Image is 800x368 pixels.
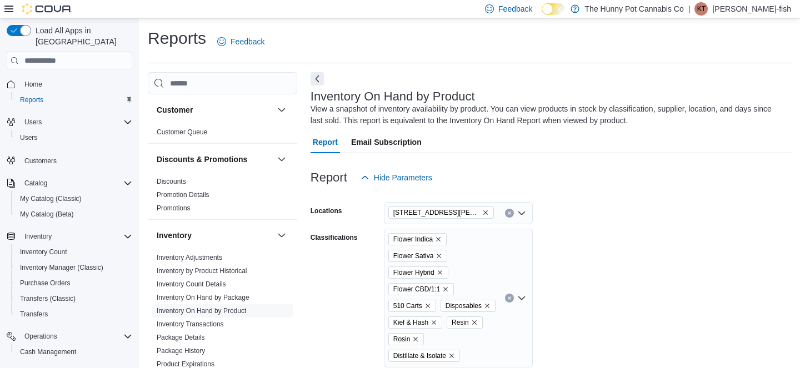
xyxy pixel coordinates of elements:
[446,300,482,311] span: Disposables
[157,177,186,186] span: Discounts
[157,320,224,328] a: Inventory Transactions
[20,248,67,256] span: Inventory Count
[437,269,443,276] button: Remove Flower Hybrid from selection in this group
[393,267,434,278] span: Flower Hybrid
[157,204,191,212] a: Promotions
[311,171,347,184] h3: Report
[157,254,222,261] a: Inventory Adjustments
[436,253,442,259] button: Remove Flower Sativa from selection in this group
[16,93,132,107] span: Reports
[16,276,132,290] span: Purchase Orders
[157,230,192,241] h3: Inventory
[393,334,411,345] span: Rosin
[447,316,483,329] span: Resin
[351,131,422,153] span: Email Subscription
[2,114,137,130] button: Users
[441,300,496,312] span: Disposables
[374,172,432,183] span: Hide Parameters
[16,261,108,274] a: Inventory Manager (Classic)
[311,103,786,127] div: View a snapshot of inventory availability by product. You can view products in stock by classific...
[157,320,224,329] span: Inventory Transactions
[424,303,431,309] button: Remove 510 Carts from selection in this group
[24,157,57,165] span: Customers
[482,209,489,216] button: Remove 100 Jamieson Pkwy from selection in this group
[275,229,288,242] button: Inventory
[16,192,132,205] span: My Catalog (Classic)
[393,234,433,245] span: Flower Indica
[31,25,132,47] span: Load All Apps in [GEOGRAPHIC_DATA]
[157,104,273,115] button: Customer
[157,280,226,289] span: Inventory Count Details
[16,131,42,144] a: Users
[448,352,455,359] button: Remove Distillate & Isolate from selection in this group
[16,192,86,205] a: My Catalog (Classic)
[20,115,46,129] button: Users
[388,300,436,312] span: 510 Carts
[697,2,706,16] span: KT
[11,130,137,145] button: Users
[20,77,132,91] span: Home
[157,128,207,137] span: Customer Queue
[2,329,137,344] button: Operations
[20,115,132,129] span: Users
[20,263,103,272] span: Inventory Manager (Classic)
[24,232,52,241] span: Inventory
[157,253,222,262] span: Inventory Adjustments
[148,125,297,143] div: Customer
[11,260,137,275] button: Inventory Manager (Classic)
[16,245,132,259] span: Inventory Count
[11,92,137,108] button: Reports
[452,317,469,328] span: Resin
[484,303,491,309] button: Remove Disposables from selection in this group
[20,177,52,190] button: Catalog
[24,80,42,89] span: Home
[16,208,78,221] a: My Catalog (Beta)
[688,2,691,16] p: |
[22,3,72,14] img: Cova
[16,276,75,290] a: Purchase Orders
[157,154,273,165] button: Discounts & Promotions
[542,3,565,15] input: Dark Mode
[157,190,209,199] span: Promotion Details
[498,3,532,14] span: Feedback
[20,133,37,142] span: Users
[157,154,247,165] h3: Discounts & Promotions
[16,261,132,274] span: Inventory Manager (Classic)
[20,279,71,288] span: Purchase Orders
[388,333,424,345] span: Rosin
[393,350,446,361] span: Distillate & Isolate
[11,306,137,322] button: Transfers
[585,2,684,16] p: The Hunny Pot Cannabis Co
[388,206,494,219] span: 100 Jamieson Pkwy
[157,204,191,213] span: Promotions
[712,2,791,16] p: [PERSON_NAME]-fish
[505,294,514,303] button: Clear input
[157,230,273,241] button: Inventory
[16,93,48,107] a: Reports
[393,284,441,295] span: Flower CBD/1:1
[435,236,442,243] button: Remove Flower Indica from selection in this group
[393,250,434,261] span: Flower Sativa
[20,194,82,203] span: My Catalog (Classic)
[356,167,437,189] button: Hide Parameters
[20,294,76,303] span: Transfers (Classic)
[388,283,454,295] span: Flower CBD/1:1
[16,292,132,305] span: Transfers (Classic)
[157,347,205,355] a: Package History
[11,275,137,291] button: Purchase Orders
[517,294,526,303] button: Open list of options
[311,90,475,103] h3: Inventory On Hand by Product
[157,334,205,341] a: Package Details
[505,209,514,218] button: Clear input
[388,316,442,329] span: Kief & Hash
[157,128,207,136] a: Customer Queue
[157,307,246,315] a: Inventory On Hand by Product
[20,330,62,343] button: Operations
[542,15,542,16] span: Dark Mode
[2,175,137,191] button: Catalog
[2,229,137,244] button: Inventory
[24,332,57,341] span: Operations
[517,209,526,218] button: Open list of options
[471,319,478,326] button: Remove Resin from selection in this group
